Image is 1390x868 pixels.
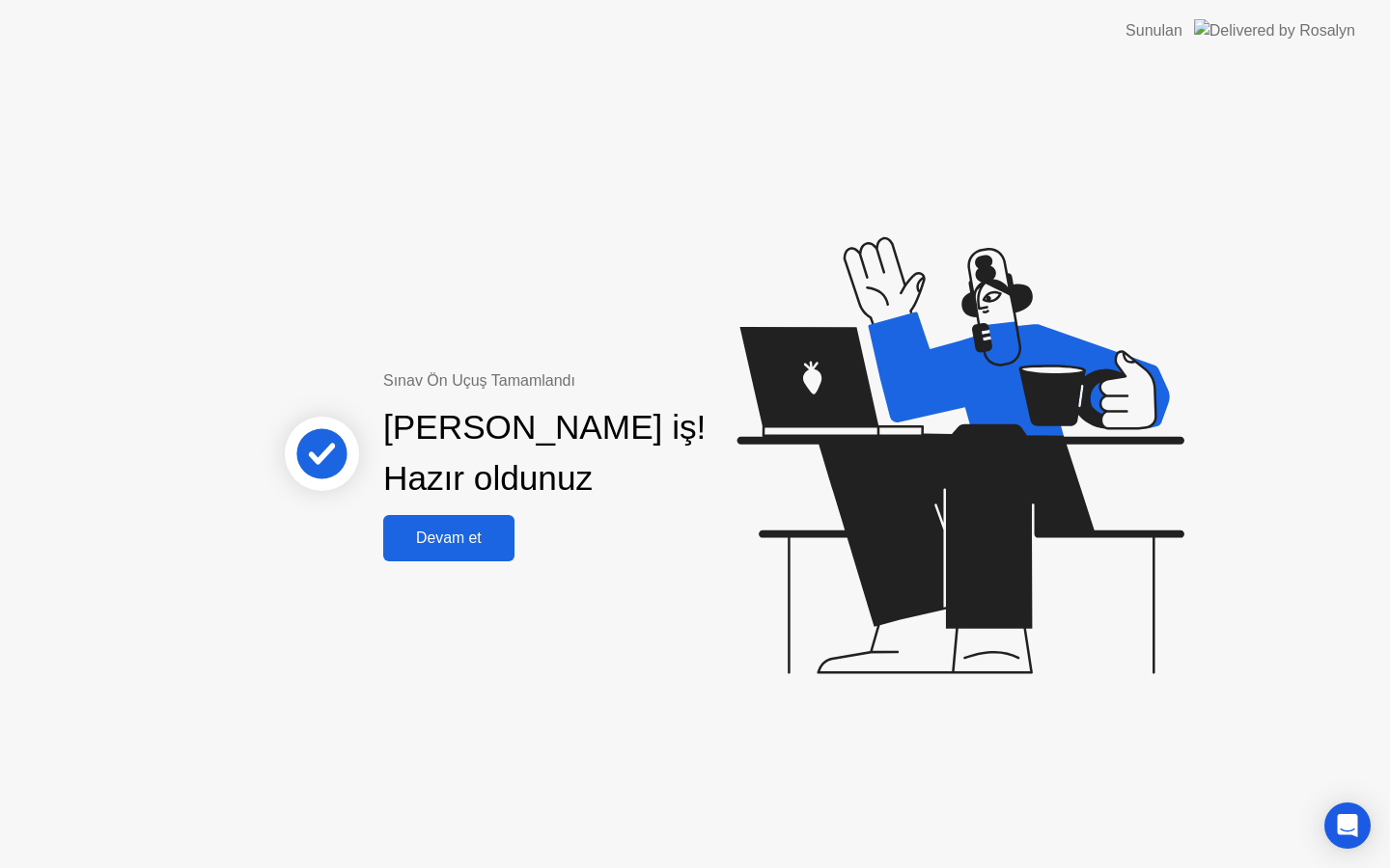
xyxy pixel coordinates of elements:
div: Devam et [389,529,509,547]
button: Devam et [383,515,514,561]
div: Open Intercom Messenger [1324,802,1371,849]
div: Sunulan [1126,19,1182,42]
img: Delivered by Rosalyn [1194,19,1355,41]
div: Sınav Ön Uçuş Tamamlandı [383,369,782,393]
div: [PERSON_NAME] iş! Hazır oldunuz [383,402,706,504]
